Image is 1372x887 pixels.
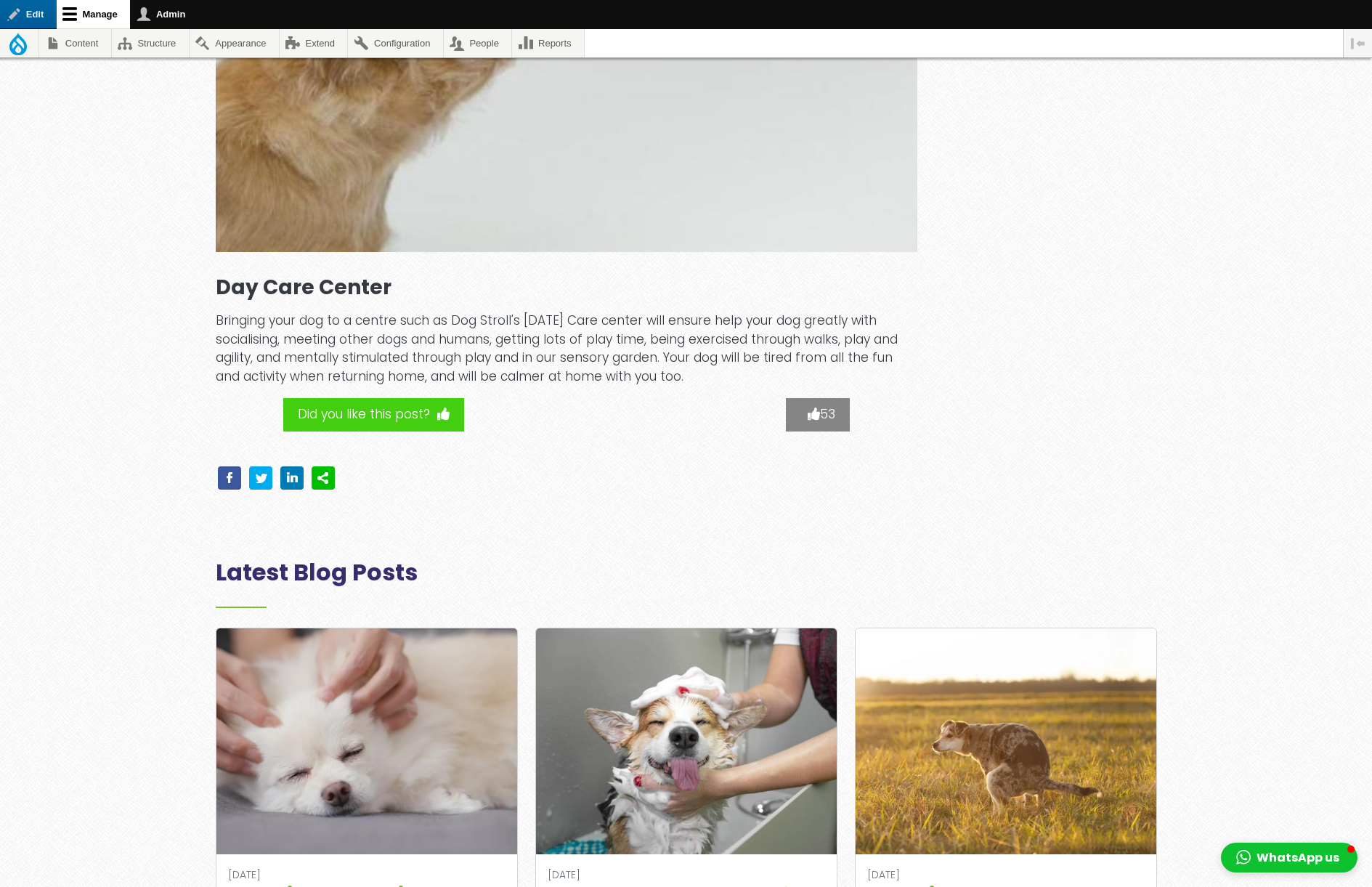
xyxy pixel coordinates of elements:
h3: Day Care Center [216,275,917,300]
a: Appearance [190,29,279,57]
h2: Latest Blog Posts [216,559,1157,608]
a: People [444,29,512,57]
a: Content [39,29,111,57]
a: Configuration [348,29,442,57]
p: Bringing your dog to a centre such as Dog Stroll's [DATE] Care center will ensure help your dog g... [216,312,917,386]
a: Did you like this post? [283,398,464,432]
button: Vertical orientation [1344,29,1372,57]
a: Reports [512,29,584,57]
div: 53 [786,398,850,432]
a: Extend [280,29,348,57]
a: Structure [112,29,189,57]
button: WhatsApp us [1221,843,1357,872]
